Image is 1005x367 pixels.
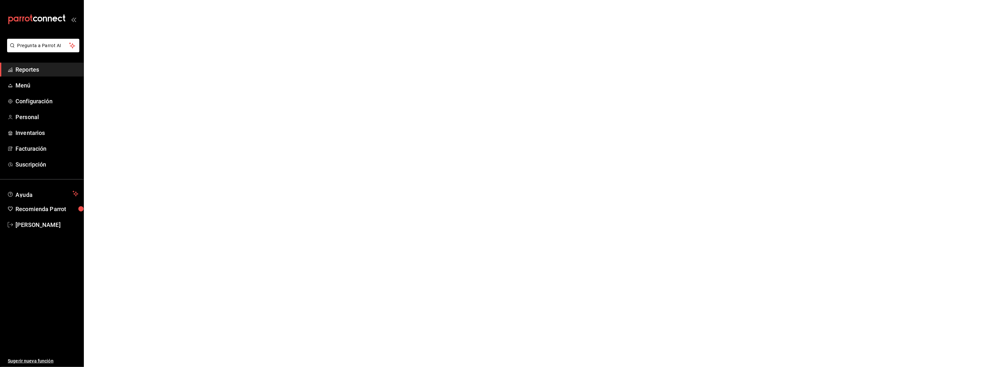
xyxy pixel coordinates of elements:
[15,190,70,198] span: Ayuda
[15,205,78,213] span: Recomienda Parrot
[8,358,78,364] span: Sugerir nueva función
[15,65,78,74] span: Reportes
[15,128,78,137] span: Inventarios
[15,81,78,90] span: Menú
[15,144,78,153] span: Facturación
[15,160,78,169] span: Suscripción
[71,17,76,22] button: open_drawer_menu
[15,97,78,106] span: Configuración
[15,113,78,121] span: Personal
[15,220,78,229] span: [PERSON_NAME]
[17,42,69,49] span: Pregunta a Parrot AI
[5,47,79,54] a: Pregunta a Parrot AI
[7,39,79,52] button: Pregunta a Parrot AI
